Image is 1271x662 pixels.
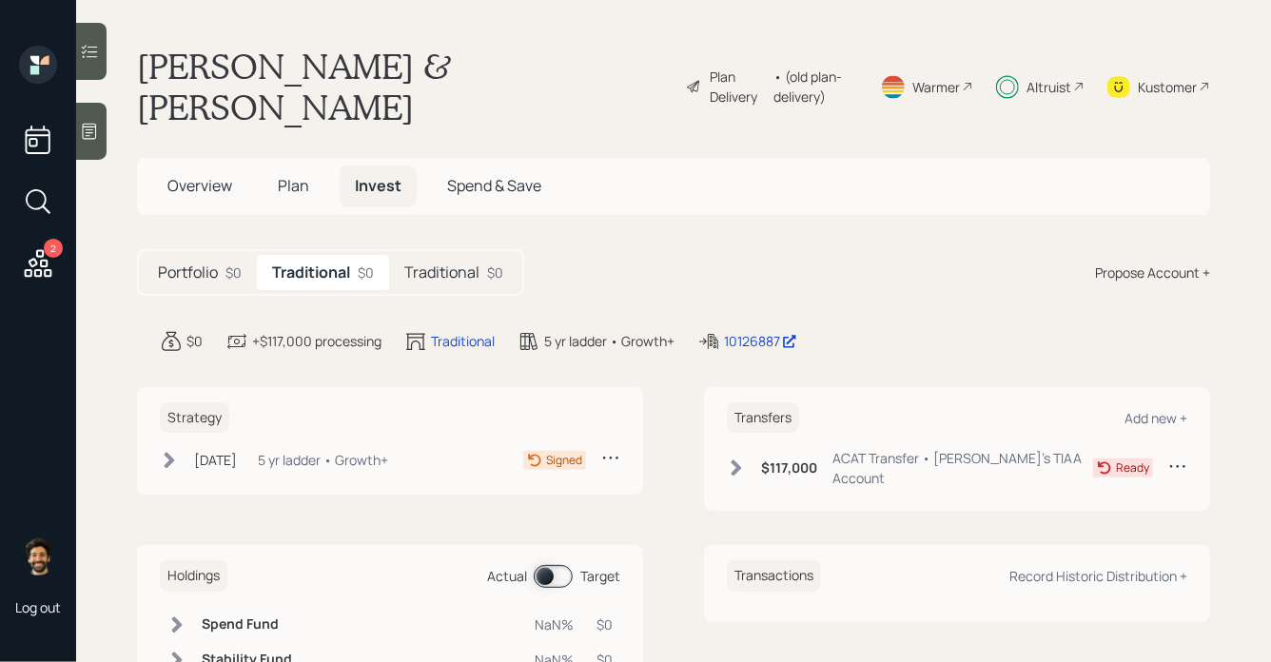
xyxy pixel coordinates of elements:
h5: Traditional [272,263,350,282]
h6: Spend Fund [202,616,292,633]
div: $0 [358,263,374,282]
span: Invest [355,175,401,196]
div: Kustomer [1138,77,1197,97]
div: [DATE] [194,450,237,470]
h6: Strategy [160,402,229,434]
div: • (old plan-delivery) [773,67,857,107]
div: 10126887 [724,331,797,351]
h5: Portfolio [158,263,218,282]
div: NaN% [535,614,574,634]
div: 2 [44,239,63,258]
span: Spend & Save [447,175,541,196]
div: Plan Delivery [710,67,764,107]
div: Record Historic Distribution + [1009,567,1187,585]
div: Signed [546,452,582,469]
h6: Transfers [727,402,799,434]
div: Ready [1116,459,1149,477]
div: Traditional [431,331,495,351]
div: Actual [487,566,527,586]
div: 5 yr ladder • Growth+ [544,331,675,351]
div: $0 [596,614,613,634]
div: Target [580,566,620,586]
div: $0 [186,331,203,351]
img: eric-schwartz-headshot.png [19,537,57,575]
div: Warmer [912,77,960,97]
h6: Holdings [160,560,227,592]
h1: [PERSON_NAME] & [PERSON_NAME] [137,46,671,127]
h6: Transactions [727,560,821,592]
span: Plan [278,175,309,196]
div: Altruist [1027,77,1071,97]
div: Propose Account + [1095,263,1210,282]
h5: Traditional [404,263,479,282]
div: $0 [225,263,242,282]
div: Add new + [1124,409,1187,427]
div: 5 yr ladder • Growth+ [258,450,388,470]
div: Log out [15,598,61,616]
div: ACAT Transfer • [PERSON_NAME]'s TIAA Account [832,448,1093,488]
div: $0 [487,263,503,282]
div: +$117,000 processing [252,331,381,351]
span: Overview [167,175,232,196]
h6: $117,000 [761,460,817,477]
